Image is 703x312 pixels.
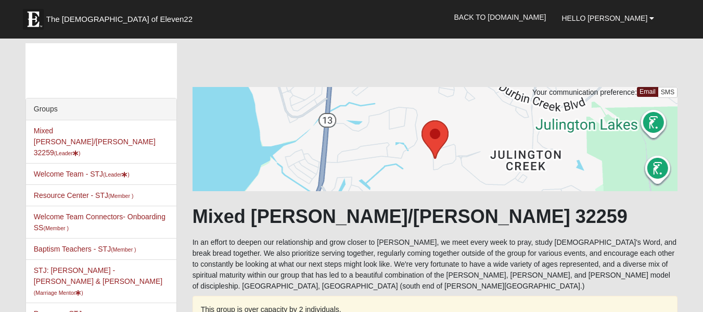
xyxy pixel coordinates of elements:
span: Hello [PERSON_NAME] [561,14,647,22]
div: Groups [26,98,176,120]
img: Eleven22 logo [23,9,44,30]
a: Back to [DOMAIN_NAME] [446,4,554,30]
small: (Member ) [43,225,68,231]
a: Hello [PERSON_NAME] [554,5,662,31]
a: Welcome Team - STJ(Leader) [34,170,130,178]
a: Resource Center - STJ(Member ) [34,191,134,199]
small: (Marriage Mentor ) [34,290,83,296]
small: (Member ) [111,246,136,253]
small: (Leader ) [54,150,81,156]
a: The [DEMOGRAPHIC_DATA] of Eleven22 [18,4,226,30]
h1: Mixed [PERSON_NAME]/[PERSON_NAME] 32259 [193,205,678,228]
span: Your communication preference: [532,88,637,96]
small: (Member ) [108,193,133,199]
a: Baptism Teachers - STJ(Member ) [34,245,136,253]
small: (Leader ) [103,171,130,178]
a: SMS [658,87,678,98]
a: Mixed [PERSON_NAME]/[PERSON_NAME] 32259(Leader) [34,127,156,157]
a: Welcome Team Connectors- Onboarding SS(Member ) [34,213,165,232]
a: Email [637,87,658,97]
span: The [DEMOGRAPHIC_DATA] of Eleven22 [46,14,193,24]
a: STJ: [PERSON_NAME] - [PERSON_NAME] & [PERSON_NAME](Marriage Mentor) [34,266,162,296]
